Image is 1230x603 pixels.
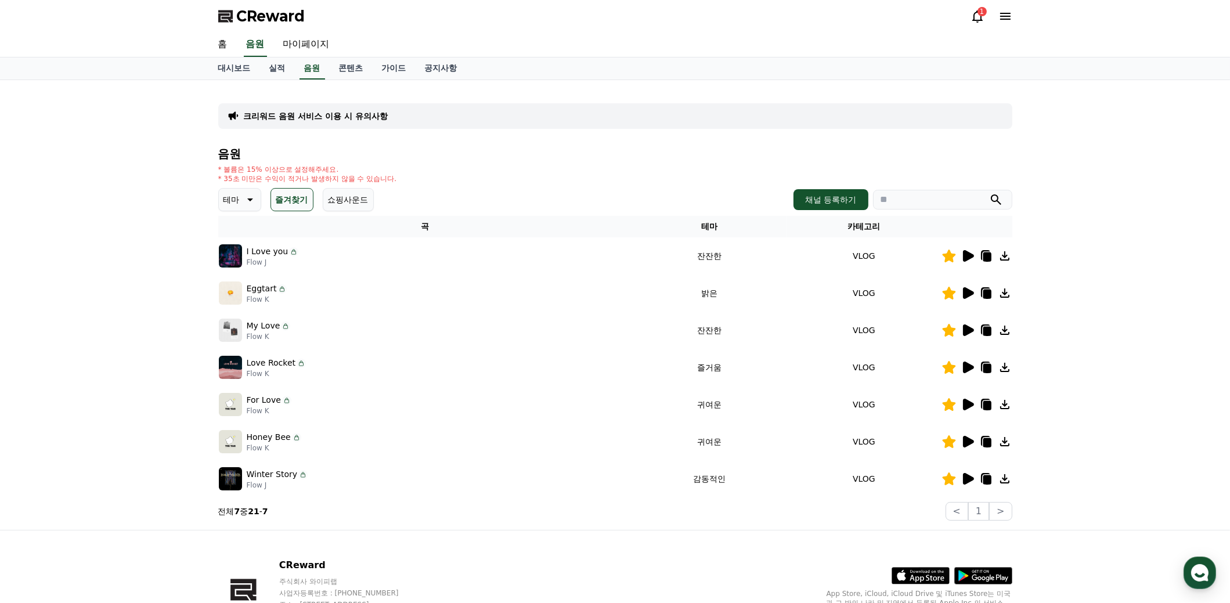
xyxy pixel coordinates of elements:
[247,431,291,443] p: Honey Bee
[247,443,301,453] p: Flow K
[989,502,1012,521] button: >
[247,357,296,369] p: Love Rocket
[247,481,308,490] p: Flow J
[218,174,397,183] p: * 35초 미만은 수익이 적거나 발생하지 않을 수 있습니다.
[219,467,242,490] img: music
[218,188,261,211] button: 테마
[219,393,242,416] img: music
[219,319,242,342] img: music
[262,507,268,516] strong: 7
[244,110,388,122] a: 크리워드 음원 서비스 이용 시 유의사항
[260,57,295,80] a: 실적
[787,460,941,497] td: VLOG
[218,7,305,26] a: CReward
[416,57,467,80] a: 공지사항
[247,295,287,304] p: Flow K
[106,386,120,395] span: 대화
[787,349,941,386] td: VLOG
[219,281,242,305] img: music
[179,385,193,395] span: 설정
[247,406,291,416] p: Flow K
[632,216,787,237] th: 테마
[373,57,416,80] a: 가이드
[787,275,941,312] td: VLOG
[218,505,268,517] p: 전체 중 -
[209,33,237,57] a: 홈
[787,312,941,349] td: VLOG
[219,356,242,379] img: music
[279,588,421,598] p: 사업자등록번호 : [PHONE_NUMBER]
[279,577,421,586] p: 주식회사 와이피랩
[968,502,989,521] button: 1
[237,7,305,26] span: CReward
[247,369,306,378] p: Flow K
[247,332,291,341] p: Flow K
[330,57,373,80] a: 콘텐츠
[247,320,280,332] p: My Love
[77,368,150,397] a: 대화
[218,147,1012,160] h4: 음원
[244,33,267,57] a: 음원
[787,237,941,275] td: VLOG
[150,368,223,397] a: 설정
[632,423,787,460] td: 귀여운
[977,7,987,16] div: 1
[793,189,868,210] button: 채널 등록하기
[3,368,77,397] a: 홈
[247,258,299,267] p: Flow J
[632,349,787,386] td: 즐거움
[223,192,240,208] p: 테마
[632,386,787,423] td: 귀여운
[270,188,313,211] button: 즐겨찾기
[787,216,941,237] th: 카테고리
[247,283,277,295] p: Eggtart
[632,460,787,497] td: 감동적인
[247,245,288,258] p: I Love you
[300,57,325,80] a: 음원
[219,244,242,268] img: music
[279,558,421,572] p: CReward
[632,275,787,312] td: 밝은
[787,386,941,423] td: VLOG
[274,33,339,57] a: 마이페이지
[946,502,968,521] button: <
[247,394,281,406] p: For Love
[235,507,240,516] strong: 7
[787,423,941,460] td: VLOG
[247,468,298,481] p: Winter Story
[37,385,44,395] span: 홈
[219,430,242,453] img: music
[218,216,633,237] th: 곡
[218,165,397,174] p: * 볼륨은 15% 이상으로 설정해주세요.
[632,312,787,349] td: 잔잔한
[323,188,374,211] button: 쇼핑사운드
[632,237,787,275] td: 잔잔한
[209,57,260,80] a: 대시보드
[248,507,259,516] strong: 21
[971,9,984,23] a: 1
